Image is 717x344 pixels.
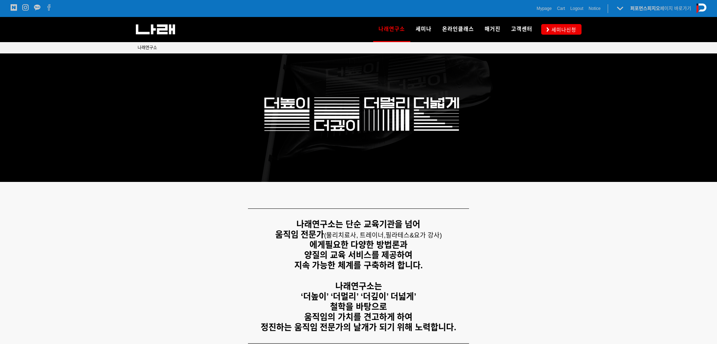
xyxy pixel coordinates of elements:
span: 세미나 [416,26,432,32]
a: Cart [557,5,565,12]
strong: 퍼포먼스피지오 [630,6,660,11]
strong: 필요한 다양한 방법론과 [325,240,407,250]
a: 온라인클래스 [437,17,479,42]
a: 나래연구소 [138,44,157,51]
a: 세미나 [410,17,437,42]
strong: 정진하는 움직임 전문가의 날개가 되기 위해 노력합니다. [261,322,456,332]
span: 온라인클래스 [442,26,474,32]
a: Mypage [537,5,552,12]
strong: 지속 가능한 체계를 구축하려 합니다. [294,260,423,270]
a: Logout [570,5,583,12]
strong: 에게 [310,240,325,250]
a: 나래연구소 [373,17,410,42]
strong: ‘더높이’ ‘더멀리’ ‘더깊이’ 더넓게’ [301,292,416,301]
strong: 철학을 바탕으로 [330,302,387,311]
span: 매거진 [485,26,501,32]
a: Notice [589,5,601,12]
strong: 나래연구소는 [335,281,382,291]
a: 퍼포먼스피지오페이지 바로가기 [630,6,691,11]
a: 매거진 [479,17,506,42]
span: 세미나신청 [549,26,576,33]
span: 물리치료사, 트레이너, [326,232,386,239]
span: 필라테스&요가 강사) [386,232,442,239]
span: ( [324,232,386,239]
strong: 움직임 전문가 [275,230,324,239]
a: 고객센터 [506,17,538,42]
span: 나래연구소 [138,45,157,50]
strong: 나래연구소는 단순 교육기관을 넘어 [296,219,420,229]
strong: 양질의 교육 서비스를 제공하여 [304,250,412,260]
a: 세미나신청 [541,24,582,34]
strong: 움직임의 가치를 견고하게 하여 [304,312,412,322]
span: 나래연구소 [378,23,405,35]
span: 고객센터 [511,26,532,32]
